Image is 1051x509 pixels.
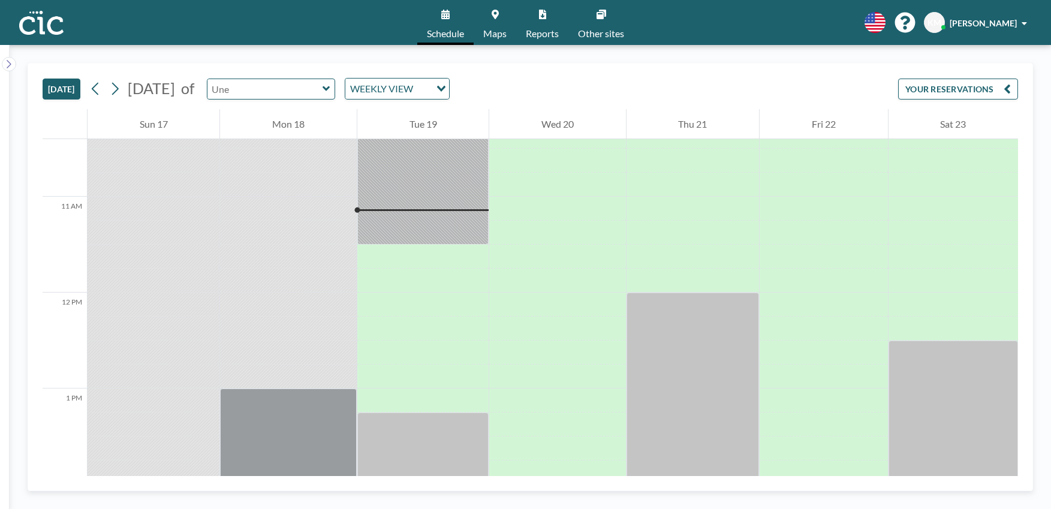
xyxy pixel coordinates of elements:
div: Sun 17 [88,109,219,139]
div: 1 PM [43,388,87,484]
span: WEEKLY VIEW [348,81,415,97]
div: Search for option [345,79,449,99]
input: Une [207,79,323,99]
div: Tue 19 [357,109,489,139]
div: Fri 22 [760,109,887,139]
div: Mon 18 [220,109,356,139]
div: Sat 23 [889,109,1018,139]
span: [DATE] [128,79,175,97]
div: 10 AM [43,101,87,197]
button: [DATE] [43,79,80,100]
span: Schedule [427,29,464,38]
input: Search for option [417,81,429,97]
img: organization-logo [19,11,64,35]
span: KM [927,17,941,28]
span: Reports [526,29,559,38]
span: Other sites [578,29,624,38]
span: of [181,79,194,98]
span: [PERSON_NAME] [950,18,1017,28]
button: YOUR RESERVATIONS [898,79,1018,100]
div: 12 PM [43,293,87,388]
span: Maps [483,29,507,38]
div: 11 AM [43,197,87,293]
div: Wed 20 [489,109,625,139]
div: Thu 21 [627,109,759,139]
